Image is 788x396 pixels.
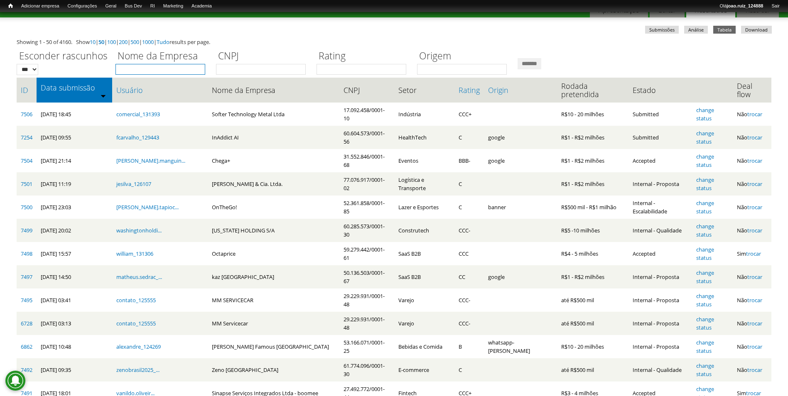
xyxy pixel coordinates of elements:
a: 7501 [21,180,32,188]
label: Origem [417,49,512,64]
td: Internal - Qualidade [628,358,692,381]
td: [DATE] 10:48 [37,335,112,358]
td: 61.774.096/0001-30 [339,358,394,381]
a: trocar [747,366,762,374]
a: 500 [130,38,139,46]
td: Não [733,358,771,381]
a: change status [696,222,714,238]
a: Data submissão [41,83,108,92]
td: Não [733,196,771,219]
td: 50.136.503/0001-67 [339,265,394,288]
td: até R$500 mil [557,358,628,381]
td: 60.604.573/0001-56 [339,126,394,149]
label: CNPJ [216,49,311,64]
td: Submitted [628,126,692,149]
a: Download [741,26,772,34]
td: Varejo [394,312,454,335]
a: [PERSON_NAME].manguin... [116,157,185,164]
a: [PERSON_NAME].tapioc... [116,203,179,211]
td: Não [733,172,771,196]
td: C [454,358,484,381]
td: Bebidas e Comida [394,335,454,358]
a: Início [4,2,17,10]
a: Marketing [159,2,187,10]
td: [DATE] 14:50 [37,265,112,288]
td: C [454,126,484,149]
strong: joao.ruiz_124888 [727,3,763,8]
a: 7500 [21,203,32,211]
td: 29.229.931/0001-48 [339,312,394,335]
a: change status [696,269,714,285]
td: até R$500 mil [557,288,628,312]
td: CC [454,265,484,288]
a: trocar [746,250,761,257]
td: MM SERVICECAR [208,288,339,312]
td: [DATE] 09:55 [37,126,112,149]
td: Lazer e Esportes [394,196,454,219]
a: matheus.sedrac_... [116,273,162,281]
a: 200 [119,38,128,46]
td: OnTheGo! [208,196,339,219]
a: Origin [488,86,553,94]
td: 52.361.858/0001-85 [339,196,394,219]
td: Não [733,312,771,335]
a: 10 [90,38,96,46]
a: alexandre_124269 [116,343,161,350]
td: MM Servicecar [208,312,339,335]
a: 100 [107,38,116,46]
a: 7254 [21,134,32,141]
td: Logística e Transporte [394,172,454,196]
a: 7492 [21,366,32,374]
a: trocar [747,320,762,327]
a: change status [696,130,714,145]
th: Deal flow [733,78,771,103]
td: E-commerce [394,358,454,381]
td: Não [733,265,771,288]
label: Esconder rascunhos [17,49,110,64]
td: R$10 - 20 milhões [557,103,628,126]
td: 17.092.458/0001-10 [339,103,394,126]
a: Submissões [645,26,679,34]
td: R$1 - R$2 milhões [557,265,628,288]
a: trocar [747,343,762,350]
a: 6862 [21,343,32,350]
a: trocar [747,227,762,234]
td: Internal - Proposta [628,288,692,312]
td: [DATE] 03:41 [37,288,112,312]
td: Internal - Qualidade [628,219,692,242]
a: washingtonholdi... [116,227,162,234]
td: Não [733,219,771,242]
td: Octaprice [208,242,339,265]
td: Internal - Proposta [628,335,692,358]
td: CCC- [454,312,484,335]
a: Olájoao.ruiz_124888 [715,2,767,10]
a: Tabela [713,26,736,34]
a: 7504 [21,157,32,164]
a: 6728 [21,320,32,327]
td: [PERSON_NAME] Famous [GEOGRAPHIC_DATA] [208,335,339,358]
a: contato_125555 [116,320,156,327]
td: Zeno [GEOGRAPHIC_DATA] [208,358,339,381]
label: Rating [317,49,412,64]
td: Internal - Proposta [628,172,692,196]
a: change status [696,292,714,308]
td: CCC [454,242,484,265]
a: change status [696,176,714,192]
a: trocar [747,157,762,164]
a: change status [696,362,714,378]
td: 59.279.442/0001-61 [339,242,394,265]
td: Não [733,126,771,149]
td: C [454,196,484,219]
a: Análise [684,26,708,34]
td: Não [733,335,771,358]
img: ordem crescente [101,93,106,98]
td: BBB- [454,149,484,172]
a: trocar [747,110,762,118]
a: change status [696,339,714,354]
a: Geral [101,2,120,10]
td: Accepted [628,242,692,265]
td: [US_STATE] HOLDING S/A [208,219,339,242]
td: 53.166.071/0001-25 [339,335,394,358]
td: CCC+ [454,103,484,126]
th: Setor [394,78,454,103]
